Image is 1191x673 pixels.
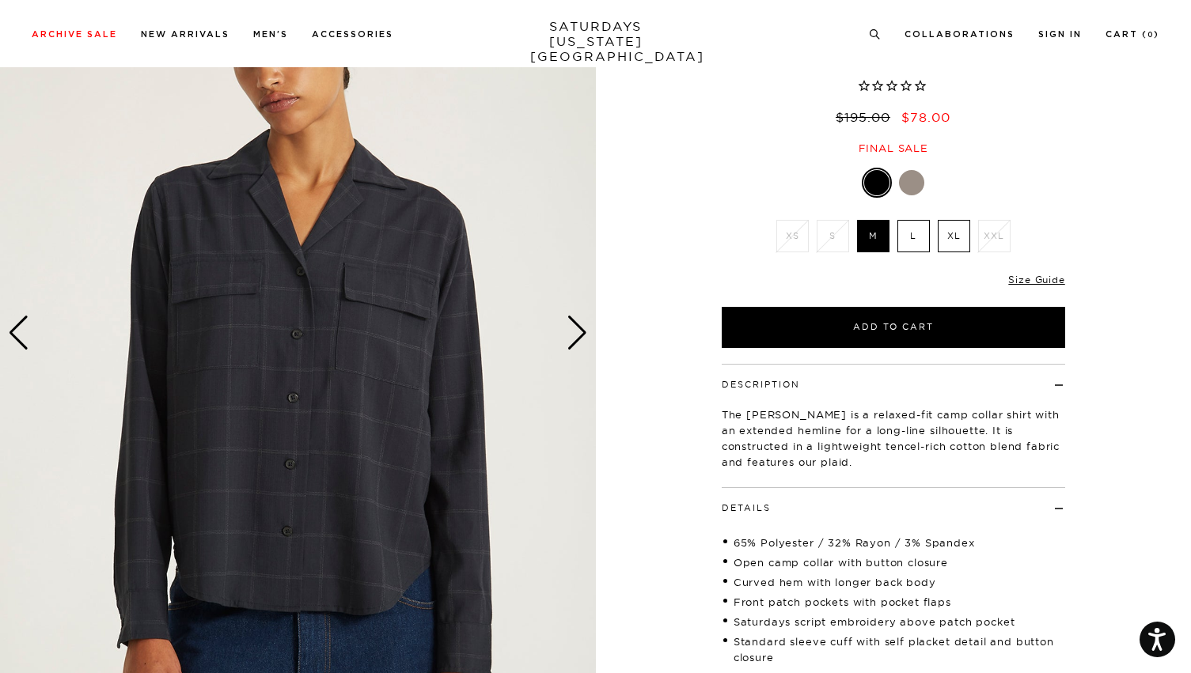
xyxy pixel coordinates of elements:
a: SATURDAYS[US_STATE][GEOGRAPHIC_DATA] [530,19,661,64]
a: Size Guide [1008,274,1064,285]
del: $195.00 [836,109,897,125]
a: New Arrivals [141,30,229,39]
li: Standard sleeve cuff with self placket detail and button closure [722,633,1065,665]
a: Sign In [1038,30,1082,39]
label: M [857,220,889,252]
button: Description [722,380,800,389]
li: Front patch pockets with pocket flaps [722,594,1065,610]
div: Final sale [719,142,1068,155]
li: Curved hem with longer back body [722,574,1065,590]
div: Previous slide [8,316,29,350]
button: Details [722,504,771,512]
span: Rated 0.0 out of 5 stars 0 reviews [719,78,1068,95]
button: Add to Cart [722,307,1065,348]
div: Next slide [567,316,588,350]
li: 65% Polyester / 32% Rayon / 3% Spandex [722,535,1065,550]
p: The [PERSON_NAME] is a relaxed-fit camp collar shirt with an extended hemline for a long-line sil... [722,406,1065,470]
span: $78.00 [901,109,950,125]
a: Collaborations [905,30,1015,39]
a: Archive Sale [32,30,117,39]
a: Men's [253,30,288,39]
label: L [897,220,930,252]
small: 0 [1147,32,1154,39]
a: Cart (0) [1106,30,1159,39]
a: Accessories [312,30,393,39]
li: Saturdays script embroidery above patch pocket [722,614,1065,630]
label: XL [938,220,970,252]
li: Open camp collar with button closure [722,554,1065,570]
